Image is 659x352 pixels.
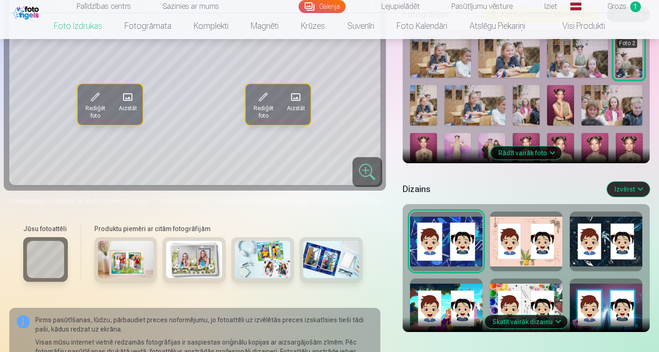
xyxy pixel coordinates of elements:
span: Rediģēt foto [251,105,275,120]
span: Rediģēt foto [218,197,254,205]
button: Aizstāt [281,84,310,125]
h5: Dizains [403,183,600,196]
span: Aizstāt [287,105,305,112]
a: Visi produkti [536,13,616,39]
button: Rediģēt foto [78,84,113,125]
a: Komplekti [183,13,240,39]
a: Magnēti [240,13,290,39]
a: Foto kalendāri [385,13,458,39]
a: Atslēgu piekariņi [458,13,536,39]
h6: Produktu piemēri ar citām fotogrāfijām [91,224,366,233]
span: " [206,197,209,205]
p: Pirms pasūtīšanas, lūdzu, pārbaudiet preces noformējumu, jo fotoattēli uz izvēlētās preces izskat... [35,315,373,334]
button: Rediģēt foto [245,84,281,125]
button: Skatīt vairāk dizainu [485,315,568,328]
span: Noklikšķiniet uz [160,197,206,205]
div: Foto 2 [617,39,637,48]
a: Suvenīri [336,13,385,39]
button: Aizstāt [113,84,143,125]
button: Rādīt vairāk foto [491,146,562,159]
span: Noklikšķiniet uz attēla, lai atvērtu izvērstu skatu [9,196,149,206]
span: lai apgrieztu, pagrieztu vai piemērotu filtru [256,197,380,205]
a: Fotogrāmata [113,13,183,39]
span: Grozs [607,1,626,12]
h6: Jūsu fotoattēli [23,224,68,233]
span: Aizstāt [119,105,137,112]
button: Izvērst [607,182,650,197]
a: Krūzes [290,13,336,39]
span: " [254,197,256,205]
span: Rediģēt foto [83,105,108,120]
span: 1 [630,1,641,12]
img: /fa1 [13,4,41,20]
a: Foto izdrukas [43,13,113,39]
